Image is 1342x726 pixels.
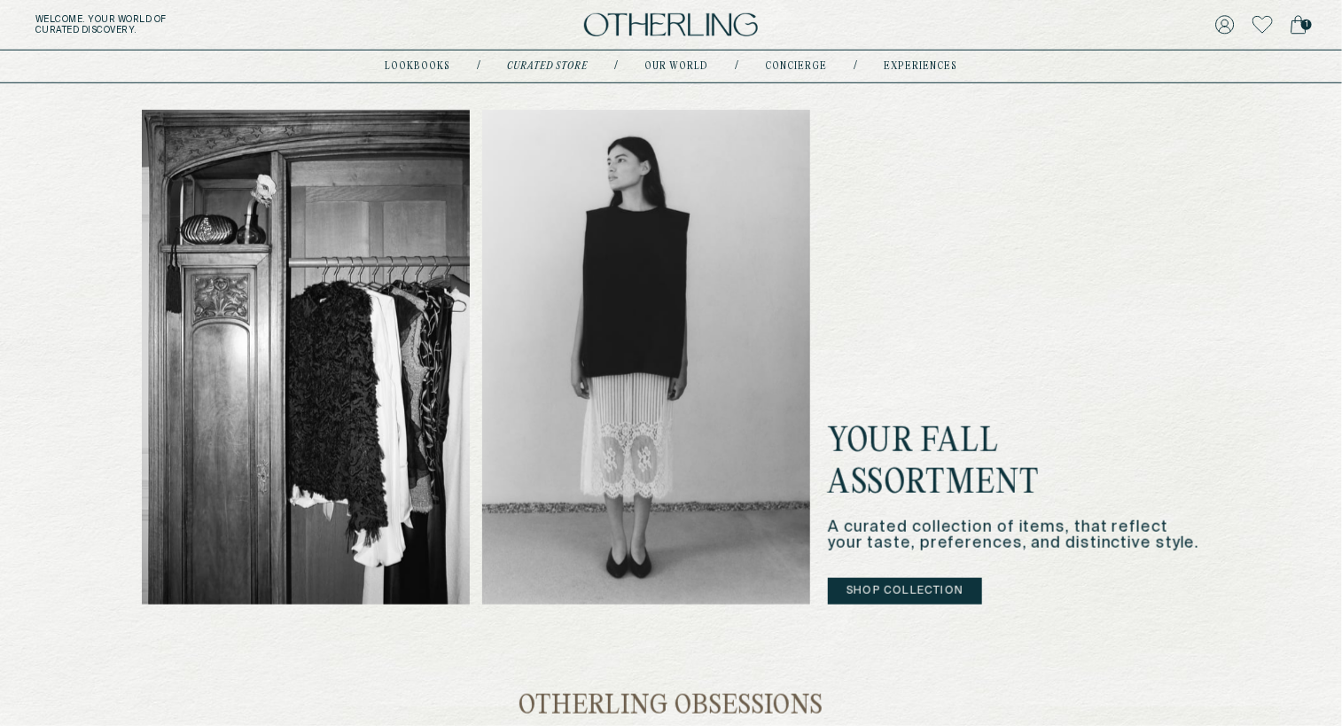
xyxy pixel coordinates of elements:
button: Shop Collection [828,578,982,605]
a: 1 [1291,12,1307,37]
h5: Welcome . Your world of curated discovery. [35,14,417,35]
h2: otherling obsessions [142,693,1200,721]
p: A curated collection of items, that reflect your taste, preferences, and distinctive style. [828,519,1200,551]
a: Our world [644,62,708,71]
img: Cover 2 [482,110,810,605]
span: 1 [1301,20,1312,30]
div: / [614,59,618,74]
div: / [477,59,480,74]
div: / [854,59,857,74]
a: experiences [884,62,957,71]
img: Cover 1 [142,110,470,605]
a: lookbooks [385,62,450,71]
img: logo [584,13,758,37]
a: Curated store [507,62,588,71]
h2: Your Fall Assortment [828,422,1200,506]
a: concierge [765,62,827,71]
div: / [735,59,738,74]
